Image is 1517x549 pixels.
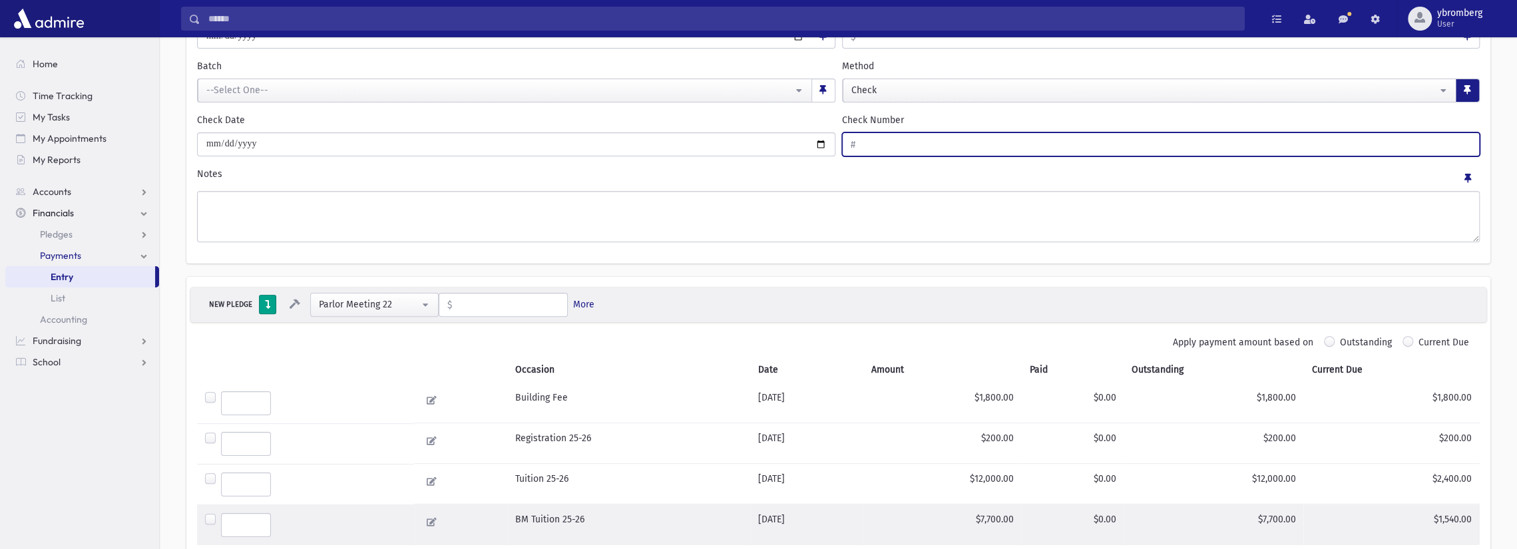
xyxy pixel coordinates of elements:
a: Time Tracking [5,85,159,106]
label: Outstanding [1340,335,1392,355]
a: Accounting [5,309,159,330]
span: School [33,356,61,368]
span: $ [439,293,453,317]
td: $0.00 [1022,423,1124,464]
a: Payments [5,245,159,266]
a: School [5,351,159,373]
a: Entry [5,266,155,287]
a: Pledges [5,224,159,245]
td: $1,800.00 [863,382,1022,423]
td: [DATE] [750,423,863,464]
button: Parlor Meeting 22 [310,293,439,317]
th: Outstanding [1124,355,1303,385]
span: Payments [40,250,81,262]
th: Date [750,355,863,385]
td: Registration 25-26 [507,423,750,464]
th: Current Due [1303,355,1480,385]
a: My Appointments [5,128,159,149]
td: $0.00 [1022,382,1124,423]
td: Tuition 25-26 [507,464,750,504]
span: Pledges [40,228,73,240]
td: $12,000.00 [863,464,1022,504]
label: Method [842,59,874,73]
span: Fundraising [33,335,81,347]
td: $0.00 [1022,504,1124,545]
td: $0.00 [1022,464,1124,504]
th: Occasion [507,355,750,385]
td: [DATE] [750,504,863,545]
a: My Reports [5,149,159,170]
span: ybromberg [1437,8,1482,19]
span: Home [33,58,58,70]
a: Fundraising [5,330,159,351]
span: Accounting [40,313,87,325]
td: BM Tuition 25-26 [507,504,750,545]
td: [DATE] [750,382,863,423]
span: My Tasks [33,111,70,123]
button: --Select One-- [198,79,812,102]
th: Amount [863,355,1022,385]
a: Financials [5,202,159,224]
label: Current Due [1418,335,1469,355]
span: # [843,133,856,157]
span: User [1437,19,1482,29]
img: AdmirePro [11,5,87,32]
a: My Tasks [5,106,159,128]
td: $200.00 [1124,423,1303,464]
td: [DATE] [750,464,863,504]
div: --Select One-- [206,83,793,97]
td: $2,400.00 [1303,464,1480,504]
span: My Appointments [33,132,107,144]
button: Check [843,79,1457,102]
label: Notes [197,167,222,186]
label: Apply payment amount based on [1173,335,1313,349]
label: Check Number [842,113,904,127]
div: Parlor Meeting 22 [319,297,419,311]
td: $200.00 [863,423,1022,464]
td: $7,700.00 [1124,504,1303,545]
div: Check [851,83,1438,97]
a: More [573,297,594,311]
label: Check Date [197,113,245,127]
input: Search [200,7,1244,31]
span: My Reports [33,154,81,166]
td: $12,000.00 [1124,464,1303,504]
td: $200.00 [1303,423,1480,464]
a: Accounts [5,181,159,202]
td: $1,540.00 [1303,504,1480,545]
a: Home [5,53,159,75]
td: $1,800.00 [1303,382,1480,423]
span: Entry [51,271,73,283]
span: Accounts [33,186,71,198]
td: $1,800.00 [1124,382,1303,423]
span: Financials [33,207,74,219]
a: List [5,287,159,309]
td: Building Fee [507,382,750,423]
label: Batch [197,59,222,73]
span: Time Tracking [33,90,93,102]
td: $7,700.00 [863,504,1022,545]
span: List [51,292,65,304]
div: NEW PLEDGE [205,298,256,311]
th: Paid [1022,355,1124,385]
